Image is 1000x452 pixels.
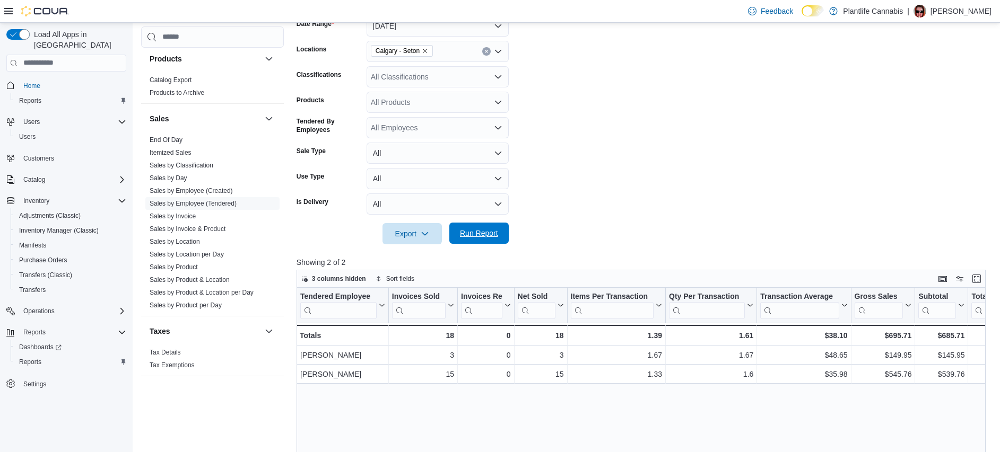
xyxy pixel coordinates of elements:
button: Open list of options [494,98,502,107]
div: Tendered Employee [300,291,377,302]
button: Taxes [150,326,260,336]
a: Sales by Product [150,263,198,271]
h3: Sales [150,113,169,124]
label: Is Delivery [297,198,328,206]
button: Operations [2,304,131,318]
button: Sales [263,112,275,125]
button: Run Report [449,223,509,244]
button: Remove Calgary - Seton from selection in this group [422,48,428,54]
button: Catalog [2,172,131,187]
div: Transaction Average [760,291,839,318]
button: Gross Sales [854,291,911,318]
a: Adjustments (Classic) [15,209,85,222]
a: Sales by Product & Location per Day [150,289,254,296]
div: 3 [392,349,454,361]
a: Tax Exemptions [150,361,195,369]
span: Reports [19,326,126,339]
button: Sort fields [371,272,419,285]
span: Users [15,130,126,143]
span: Transfers [15,283,126,296]
label: Tendered By Employees [297,117,362,134]
span: Sales by Day [150,174,187,182]
button: Reports [19,326,50,339]
a: Itemized Sales [150,149,192,156]
button: All [367,168,509,189]
div: 1.67 [669,349,753,361]
button: Inventory [2,193,131,208]
span: Operations [23,307,55,315]
div: $545.76 [854,368,911,380]
span: Sort fields [386,274,414,283]
div: $35.98 [760,368,847,380]
div: 1.67 [570,349,662,361]
div: Qty Per Transaction [669,291,745,318]
span: Purchase Orders [19,256,67,264]
span: Reports [15,356,126,368]
label: Use Type [297,172,324,181]
button: Operations [19,305,59,317]
button: Clear input [482,47,491,56]
span: Adjustments (Classic) [19,211,81,220]
span: Operations [19,305,126,317]
a: Sales by Invoice & Product [150,225,225,233]
button: Users [19,116,44,128]
span: Catalog [23,175,45,184]
span: Sales by Location per Day [150,250,224,259]
p: Plantlife Cannabis [843,5,903,17]
div: 0 [461,329,510,342]
span: Inventory Manager (Classic) [15,224,126,237]
span: Itemized Sales [150,148,192,157]
a: Catalog Export [150,76,192,84]
div: Net Sold [517,291,555,302]
div: [PERSON_NAME] [300,368,385,380]
a: Purchase Orders [15,254,72,267]
div: Invoices Ref [461,291,502,318]
div: Products [141,74,284,103]
a: Tax Details [150,349,181,356]
label: Date Range [297,20,334,28]
a: Sales by Product & Location [150,276,230,283]
span: Manifests [19,241,46,250]
button: Sales [150,113,260,124]
div: Totals [300,329,385,342]
a: Manifests [15,239,50,252]
div: $149.95 [854,349,911,361]
button: Reports [2,325,131,340]
button: [DATE] [367,15,509,37]
a: Sales by Employee (Tendered) [150,200,237,207]
button: Users [2,114,131,129]
span: Calgary - Seton [376,46,420,56]
div: Tendered Employee [300,291,377,318]
label: Products [297,96,324,104]
span: End Of Day [150,136,182,144]
button: All [367,193,509,215]
button: Transaction Average [760,291,847,318]
span: Sales by Employee (Tendered) [150,199,237,208]
nav: Complex example [6,74,126,419]
a: Sales by Location per Day [150,251,224,258]
span: Reports [19,358,41,366]
button: Manifests [11,238,131,253]
div: Invoices Sold [392,291,446,318]
a: Sales by Product per Day [150,302,222,309]
img: Cova [21,6,69,16]
span: Run Report [460,228,498,238]
button: Transfers [11,282,131,297]
div: $145.95 [918,349,964,361]
span: Catalog [19,173,126,186]
button: Display options [953,272,966,285]
span: Dashboards [15,341,126,353]
span: Transfers (Classic) [19,271,72,279]
span: Load All Apps in [GEOGRAPHIC_DATA] [30,29,126,50]
button: Products [263,52,275,65]
div: Qty Per Transaction [669,291,745,302]
div: Items Per Transaction [570,291,654,302]
button: Transfers (Classic) [11,268,131,282]
span: Manifests [15,239,126,252]
span: Sales by Product [150,263,198,271]
div: $685.71 [918,329,964,342]
button: Settings [2,376,131,391]
a: Reports [15,94,46,107]
a: Users [15,130,40,143]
